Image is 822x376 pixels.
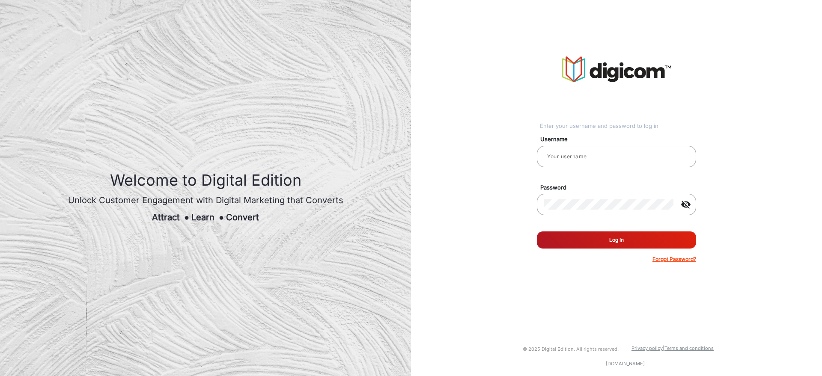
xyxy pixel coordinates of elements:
[606,361,645,367] a: [DOMAIN_NAME]
[537,231,696,249] button: Log In
[540,122,696,130] div: Enter your username and password to log in
[562,56,671,82] img: vmg-logo
[663,345,664,351] a: |
[676,199,696,210] mat-icon: visibility_off
[219,212,224,222] span: ●
[68,211,343,224] div: Attract Learn Convert
[534,184,706,192] mat-label: Password
[68,194,343,207] div: Unlock Customer Engagement with Digital Marketing that Converts
[184,212,189,222] span: ●
[652,255,696,263] p: Forgot Password?
[631,345,663,351] a: Privacy policy
[544,151,689,162] input: Your username
[68,171,343,189] h1: Welcome to Digital Edition
[664,345,714,351] a: Terms and conditions
[534,135,706,144] mat-label: Username
[523,346,619,352] small: © 2025 Digital Edition. All rights reserved.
